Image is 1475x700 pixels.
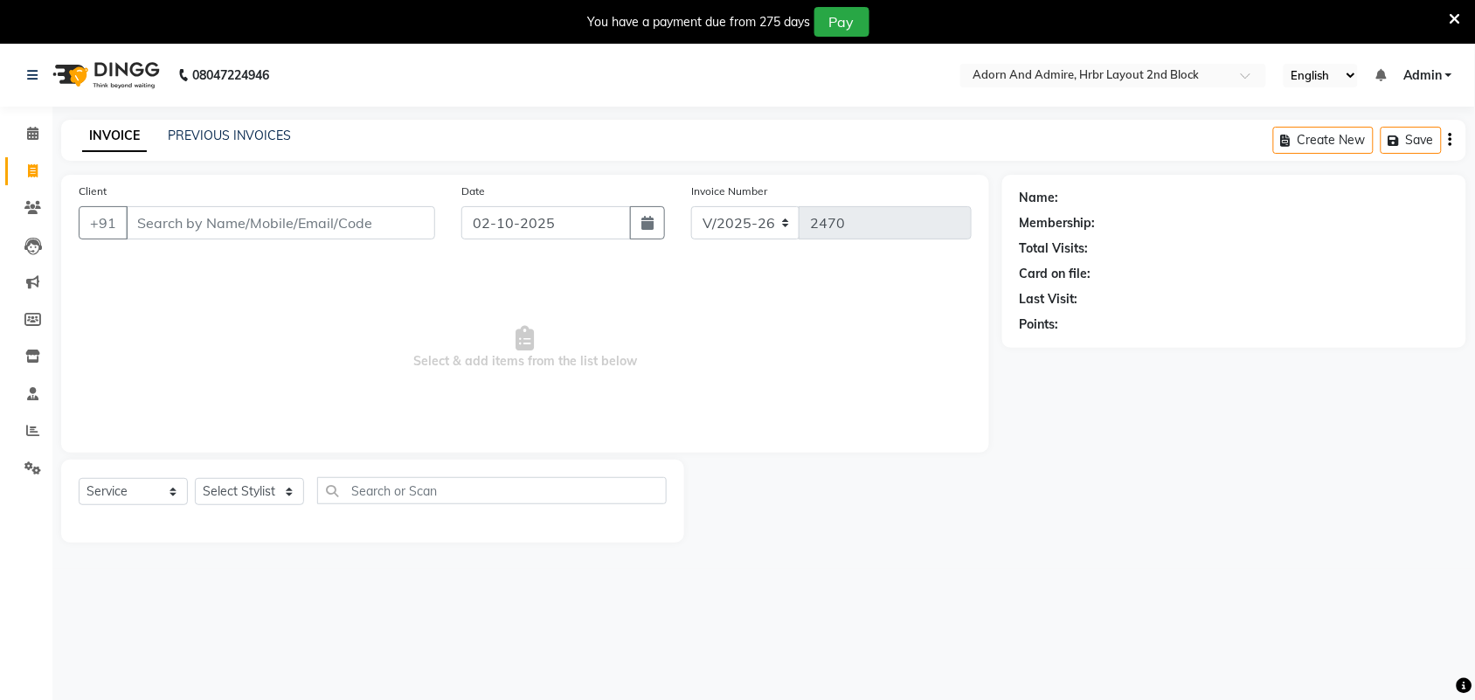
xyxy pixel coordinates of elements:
[1020,315,1059,334] div: Points:
[588,13,811,31] div: You have a payment due from 275 days
[1020,290,1078,308] div: Last Visit:
[461,184,485,199] label: Date
[1020,189,1059,207] div: Name:
[168,128,291,143] a: PREVIOUS INVOICES
[1381,127,1442,154] button: Save
[79,184,107,199] label: Client
[192,51,269,100] b: 08047224946
[1020,214,1096,232] div: Membership:
[82,121,147,152] a: INVOICE
[691,184,767,199] label: Invoice Number
[79,260,972,435] span: Select & add items from the list below
[1403,66,1442,85] span: Admin
[814,7,869,37] button: Pay
[317,477,667,504] input: Search or Scan
[45,51,164,100] img: logo
[79,206,128,239] button: +91
[1020,239,1089,258] div: Total Visits:
[1273,127,1374,154] button: Create New
[126,206,435,239] input: Search by Name/Mobile/Email/Code
[1020,265,1091,283] div: Card on file:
